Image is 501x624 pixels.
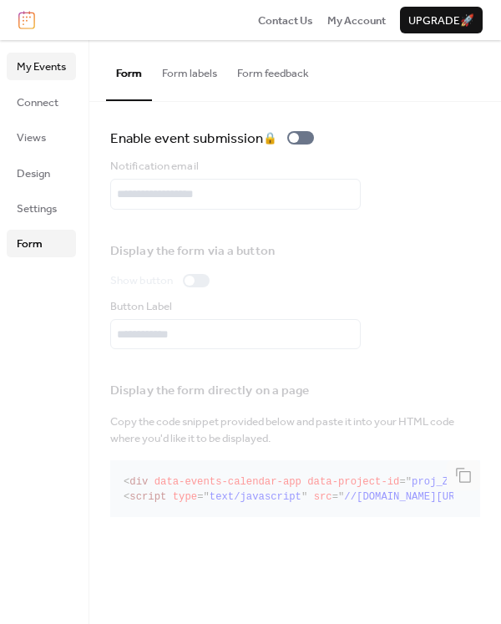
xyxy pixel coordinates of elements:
[17,129,46,146] span: Views
[7,124,76,150] a: Views
[400,7,483,33] button: Upgrade🚀
[7,230,76,256] a: Form
[106,40,152,100] button: Form
[258,12,313,28] a: Contact Us
[17,200,57,217] span: Settings
[258,13,313,29] span: Contact Us
[152,40,227,99] button: Form labels
[227,40,319,99] button: Form feedback
[327,12,386,28] a: My Account
[17,58,66,75] span: My Events
[17,94,58,111] span: Connect
[7,160,76,186] a: Design
[7,195,76,221] a: Settings
[18,11,35,29] img: logo
[7,89,76,115] a: Connect
[408,13,474,29] span: Upgrade 🚀
[17,165,50,182] span: Design
[7,53,76,79] a: My Events
[327,13,386,29] span: My Account
[17,236,43,252] span: Form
